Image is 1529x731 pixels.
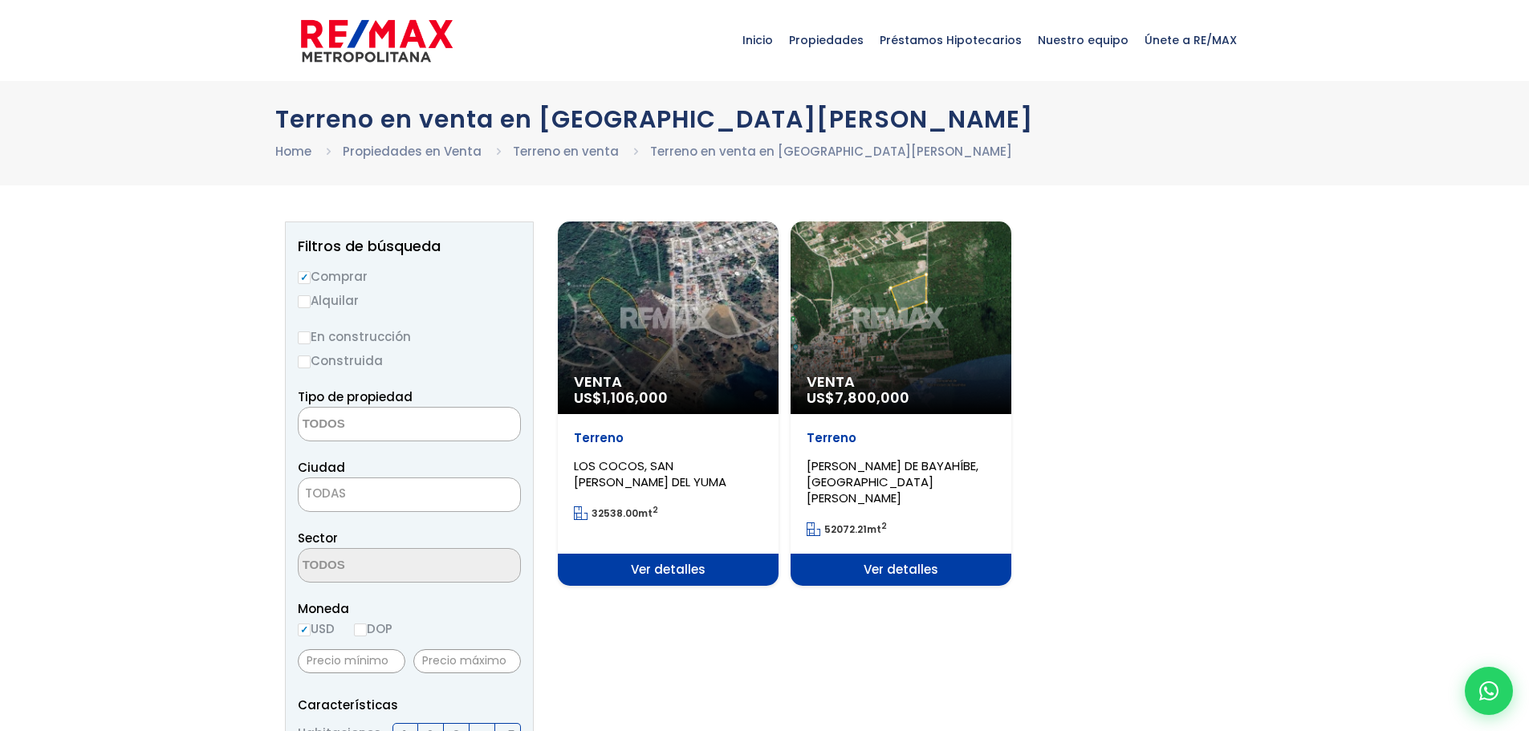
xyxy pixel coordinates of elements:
span: Inicio [734,16,781,64]
span: 1,106,000 [602,388,668,408]
h1: Terreno en venta en [GEOGRAPHIC_DATA][PERSON_NAME] [275,105,1255,133]
p: Características [298,695,521,715]
span: Venta [574,374,762,390]
textarea: Search [299,549,454,583]
p: Terreno [574,430,762,446]
input: Construida [298,355,311,368]
input: USD [298,623,311,636]
span: Ver detalles [558,554,779,586]
a: Terreno en venta [513,143,619,160]
span: mt [574,506,658,520]
span: LOS COCOS, SAN [PERSON_NAME] DEL YUMA [574,457,726,490]
span: Nuestro equipo [1030,16,1137,64]
label: DOP [354,619,392,639]
input: DOP [354,623,367,636]
sup: 2 [881,520,887,532]
sup: 2 [653,504,658,516]
input: Precio mínimo [298,649,405,673]
textarea: Search [299,408,454,442]
span: Ver detalles [791,554,1011,586]
span: Propiedades [781,16,872,64]
h2: Filtros de búsqueda [298,238,521,254]
label: Alquilar [298,290,521,311]
label: Comprar [298,266,521,286]
span: Venta [807,374,995,390]
li: Terreno en venta en [GEOGRAPHIC_DATA][PERSON_NAME] [650,141,1012,161]
a: Propiedades en Venta [343,143,482,160]
input: En construcción [298,331,311,344]
span: US$ [807,388,909,408]
img: remax-metropolitana-logo [301,17,453,65]
span: 52072.21 [824,522,867,536]
span: 32538.00 [592,506,638,520]
input: Alquilar [298,295,311,308]
p: Terreno [807,430,995,446]
a: Venta US$1,106,000 Terreno LOS COCOS, SAN [PERSON_NAME] DEL YUMA 32538.00mt2 Ver detalles [558,221,779,586]
span: Tipo de propiedad [298,388,413,405]
span: 7,800,000 [835,388,909,408]
span: mt [807,522,887,536]
label: Construida [298,351,521,371]
span: TODAS [298,477,521,512]
span: US$ [574,388,668,408]
span: [PERSON_NAME] DE BAYAHÍBE, [GEOGRAPHIC_DATA][PERSON_NAME] [807,457,978,506]
label: En construcción [298,327,521,347]
span: Sector [298,530,338,546]
label: USD [298,619,335,639]
span: TODAS [305,485,346,502]
a: Venta US$7,800,000 Terreno [PERSON_NAME] DE BAYAHÍBE, [GEOGRAPHIC_DATA][PERSON_NAME] 52072.21mt2 ... [791,221,1011,586]
span: TODAS [299,482,520,505]
span: Moneda [298,599,521,619]
input: Comprar [298,271,311,284]
input: Precio máximo [413,649,521,673]
span: Préstamos Hipotecarios [872,16,1030,64]
a: Home [275,143,311,160]
span: Ciudad [298,459,345,476]
span: Únete a RE/MAX [1137,16,1245,64]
